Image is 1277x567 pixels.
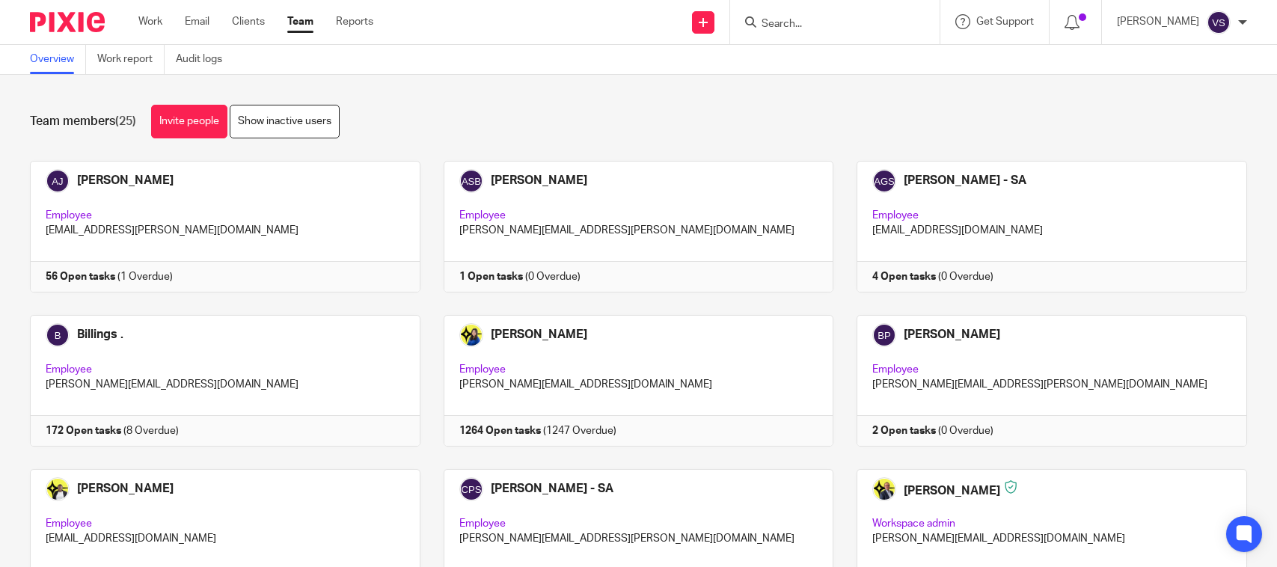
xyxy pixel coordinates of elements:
h1: Team members [30,114,136,129]
a: Overview [30,45,86,74]
img: svg%3E [1207,10,1231,34]
span: Get Support [976,16,1034,27]
a: Reports [336,14,373,29]
input: Search [760,18,895,31]
a: Work report [97,45,165,74]
a: Clients [232,14,265,29]
a: Invite people [151,105,227,138]
a: Email [185,14,209,29]
span: (25) [115,115,136,127]
a: Audit logs [176,45,233,74]
a: Show inactive users [230,105,340,138]
p: [PERSON_NAME] [1117,14,1199,29]
a: Work [138,14,162,29]
img: Pixie [30,12,105,32]
a: Team [287,14,313,29]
